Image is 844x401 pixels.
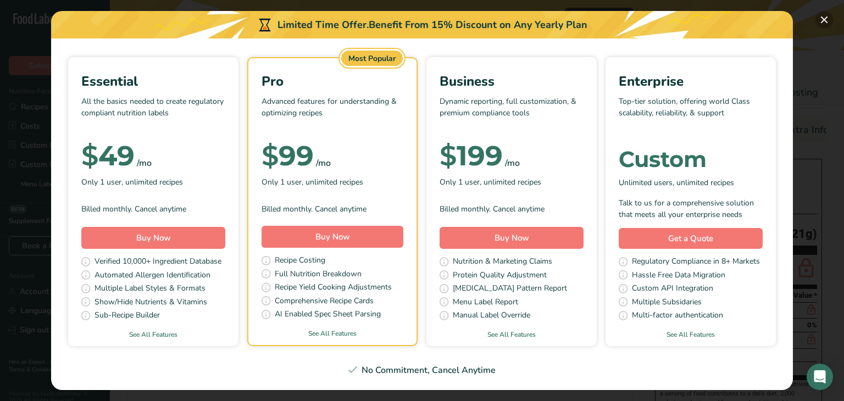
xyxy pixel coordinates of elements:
[81,176,183,188] span: Only 1 user, unlimited recipes
[95,269,210,283] span: Automated Allergen Identification
[440,145,503,167] div: 199
[619,228,763,249] a: Get a Quote
[440,176,541,188] span: Only 1 user, unlimited recipes
[619,197,763,220] div: Talk to us for a comprehensive solution that meets all your enterprise needs
[262,226,403,248] button: Buy Now
[81,227,225,249] button: Buy Now
[453,269,547,283] span: Protein Quality Adjustment
[262,145,314,167] div: 99
[619,148,763,170] div: Custom
[81,71,225,91] div: Essential
[632,255,760,269] span: Regulatory Compliance in 8+ Markets
[95,296,207,310] span: Show/Hide Nutrients & Vitamins
[51,11,793,38] div: Limited Time Offer.
[807,364,833,390] div: Open Intercom Messenger
[453,296,518,310] span: Menu Label Report
[426,330,597,339] a: See All Features
[440,71,584,91] div: Business
[606,330,776,339] a: See All Features
[668,232,713,245] span: Get a Quote
[262,96,403,129] p: Advanced features for understanding & optimizing recipes
[619,71,763,91] div: Enterprise
[81,145,135,167] div: 49
[440,96,584,129] p: Dynamic reporting, full customization, & premium compliance tools
[275,254,325,268] span: Recipe Costing
[619,96,763,129] p: Top-tier solution, offering world Class scalability, reliability, & support
[632,282,713,296] span: Custom API Integration
[136,232,171,243] span: Buy Now
[632,269,725,283] span: Hassle Free Data Migration
[440,227,584,249] button: Buy Now
[315,231,350,242] span: Buy Now
[632,296,702,310] span: Multiple Subsidaries
[68,330,238,339] a: See All Features
[275,268,362,282] span: Full Nutrition Breakdown
[81,139,98,172] span: $
[248,328,417,338] a: See All Features
[95,255,221,269] span: Verified 10,000+ Ingredient Database
[453,309,530,323] span: Manual Label Override
[316,157,331,170] div: /mo
[262,203,403,215] div: Billed monthly. Cancel anytime
[369,18,587,32] div: Benefit From 15% Discount on Any Yearly Plan
[632,309,723,323] span: Multi-factor authentication
[81,96,225,129] p: All the basics needed to create regulatory compliant nutrition labels
[262,139,279,172] span: $
[275,295,374,309] span: Comprehensive Recipe Cards
[275,281,392,295] span: Recipe Yield Cooking Adjustments
[440,139,457,172] span: $
[275,308,381,322] span: AI Enabled Spec Sheet Parsing
[64,364,780,377] div: No Commitment, Cancel Anytime
[137,157,152,170] div: /mo
[453,255,552,269] span: Nutrition & Marketing Claims
[440,203,584,215] div: Billed monthly. Cancel anytime
[95,282,206,296] span: Multiple Label Styles & Formats
[341,51,403,66] div: Most Popular
[262,71,403,91] div: Pro
[619,177,734,188] span: Unlimited users, unlimited recipes
[95,309,160,323] span: Sub-Recipe Builder
[262,176,363,188] span: Only 1 user, unlimited recipes
[81,203,225,215] div: Billed monthly. Cancel anytime
[505,157,520,170] div: /mo
[453,282,567,296] span: [MEDICAL_DATA] Pattern Report
[495,232,529,243] span: Buy Now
